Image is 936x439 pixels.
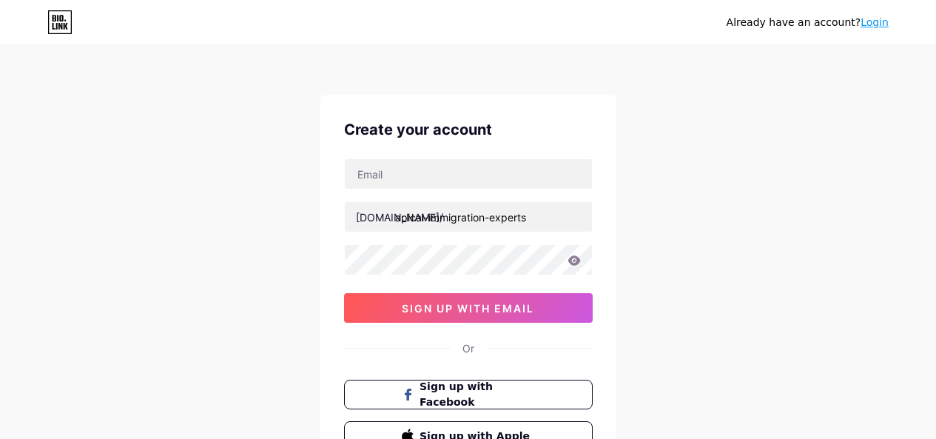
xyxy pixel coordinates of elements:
[345,159,592,189] input: Email
[861,16,889,28] a: Login
[402,302,534,315] span: sign up with email
[344,118,593,141] div: Create your account
[344,380,593,409] button: Sign up with Facebook
[420,379,534,410] span: Sign up with Facebook
[727,15,889,30] div: Already have an account?
[344,293,593,323] button: sign up with email
[356,210,443,225] div: [DOMAIN_NAME]/
[462,341,474,356] div: Or
[345,202,592,232] input: username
